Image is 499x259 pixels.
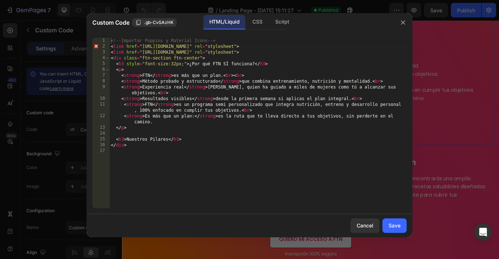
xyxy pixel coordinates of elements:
[357,222,373,229] div: Cancel
[92,131,110,136] div: 14
[13,5,422,22] h3: ¿Por qué FTN SÍ funciona?
[299,136,316,154] i: restaurant
[92,38,110,44] div: 1
[92,44,110,49] div: 2
[92,67,110,73] div: 6
[115,67,175,75] strong: Resultados visibles
[92,136,110,142] div: 15
[92,18,129,27] span: Custom Code
[351,218,380,233] button: Cancel
[92,102,110,113] div: 11
[29,76,41,85] strong: FTN
[92,148,110,154] div: 17
[389,222,401,229] div: Save
[92,113,110,125] div: 12
[13,178,136,215] p: Entrenamientos de clase mundial de la mano de los mejores coaches de habla hispana que te permiti...
[13,136,30,154] i: fitness_center
[92,49,110,55] div: 3
[156,136,173,154] i: psychology
[92,84,110,96] div: 9
[299,157,422,170] h3: Nutrition
[92,48,193,57] strong: Método probado y estructurado
[144,19,173,26] span: .gb-CvSAzHK
[156,157,279,170] h3: Focus
[86,86,146,94] strong: Es más que un plan:
[156,178,279,224] p: Cambiar por fuera se logra desde adentro, por ello en Focus encontrarás herramientas y recursos p...
[247,15,268,29] div: CSS
[13,157,136,170] h3: Training
[204,15,245,29] div: HTML/Liquid
[70,58,119,66] strong: Experiencia real
[269,15,295,29] div: Script
[92,125,110,131] div: 13
[92,55,110,61] div: 4
[92,142,110,148] div: 16
[299,178,422,215] p: En Nutrition encontrarás una amplia variedad de recetas saludables diseñadas especialmente para c...
[382,218,407,233] button: Save
[92,78,110,84] div: 8
[92,61,110,67] div: 5
[132,18,177,27] button: .gb-CvSAzHK
[92,96,110,102] div: 10
[184,30,195,38] strong: FTN
[13,29,422,94] p: es más que un plan. que combina entrenamiento, nutrición y mentalidad. [PERSON_NAME], quien ha gu...
[474,223,492,241] div: Open Intercom Messenger
[92,73,110,78] div: 7
[13,105,422,118] h3: Nuestros Pilares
